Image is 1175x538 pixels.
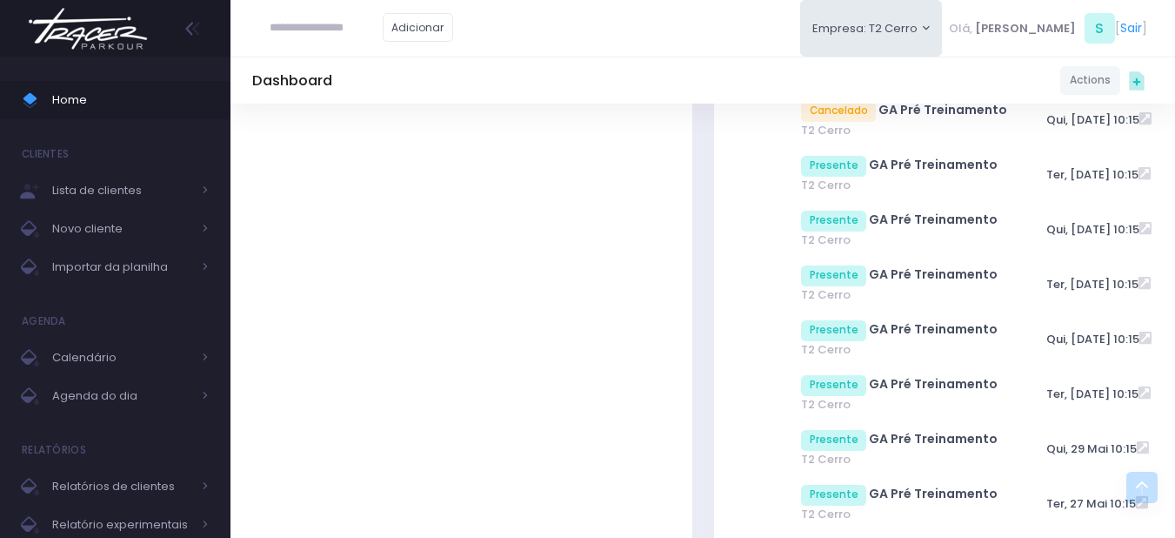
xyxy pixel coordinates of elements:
span: Relatórios de clientes [52,475,191,498]
span: Presente [801,320,867,341]
a: GA Pré Treinamento [869,211,998,228]
span: [PERSON_NAME] [975,20,1076,37]
span: T2 Cerro [801,451,1011,468]
span: T2 Cerro [801,232,1011,249]
span: Ter, 27 Mai 10:15 [1046,495,1136,512]
a: Adicionar [383,13,454,42]
span: Ter, [DATE] 10:15 [1046,386,1138,402]
a: GA Pré Treinamento [869,430,998,447]
a: GA Pré Treinamento [869,266,998,283]
a: GA Pré Treinamento [869,485,998,502]
span: Home [52,89,209,111]
span: Presente [801,430,867,451]
span: Lista de clientes [52,179,191,202]
span: Importar da planilha [52,256,191,279]
span: Qui, [DATE] 10:15 [1046,111,1139,128]
span: T2 Cerro [801,341,1011,359]
a: GA Pré Treinamento [869,320,998,338]
span: T2 Cerro [801,286,1011,304]
span: Novo cliente [52,218,191,240]
span: Calendário [52,346,191,369]
span: Cancelado [801,101,877,122]
span: Presente [801,266,867,286]
h4: Clientes [22,137,69,171]
div: [ ] [942,9,1153,48]
span: Qui, 29 Mai 10:15 [1046,440,1137,457]
span: T2 Cerro [801,396,1011,414]
a: GA Pré Treinamento [878,101,1007,118]
h4: Agenda [22,304,66,339]
span: Agenda do dia [52,385,191,407]
span: T2 Cerro [801,177,1011,194]
span: Presente [801,156,867,177]
span: Ter, [DATE] 10:15 [1046,166,1138,183]
h5: Dashboard [252,72,332,90]
span: T2 Cerro [801,506,1011,523]
span: T2 Cerro [801,122,1011,139]
a: GA Pré Treinamento [869,375,998,393]
span: Ter, [DATE] 10:15 [1046,276,1138,293]
span: S [1085,13,1115,44]
span: Relatório experimentais [52,514,191,536]
h4: Relatórios [22,433,86,467]
a: Actions [1060,66,1120,95]
a: Sair [1120,19,1142,37]
span: Presente [801,485,867,506]
a: GA Pré Treinamento [869,156,998,173]
span: Presente [801,211,867,232]
span: Presente [801,375,867,396]
span: Qui, [DATE] 10:15 [1046,221,1139,238]
span: Olá, [949,20,972,37]
span: Qui, [DATE] 10:15 [1046,331,1139,347]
